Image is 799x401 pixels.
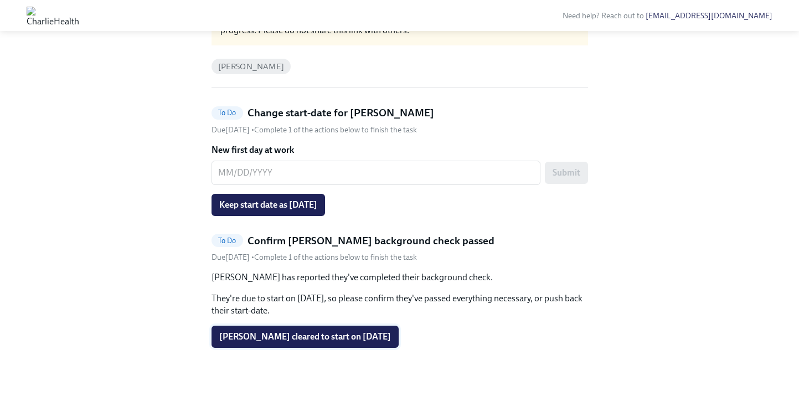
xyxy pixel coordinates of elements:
a: [EMAIL_ADDRESS][DOMAIN_NAME] [646,11,772,20]
img: CharlieHealth [27,7,79,24]
a: To DoChange start-date for [PERSON_NAME]Due[DATE] •Complete 1 of the actions below to finish the ... [212,106,588,135]
h5: Change start-date for [PERSON_NAME] [248,106,434,120]
h5: Confirm [PERSON_NAME] background check passed [248,234,494,248]
span: [PERSON_NAME] [212,63,291,71]
span: [PERSON_NAME] cleared to start on [DATE] [219,331,391,342]
label: New first day at work [212,144,588,156]
span: To Do [212,237,243,245]
span: Thursday, September 18th 2025, 10:00 am [212,125,251,135]
a: To DoConfirm [PERSON_NAME] background check passedDue[DATE] •Complete 1 of the actions below to f... [212,234,588,263]
p: They're due to start on [DATE], so please confirm they've passed everything necessary, or push ba... [212,292,588,317]
button: Keep start date as [DATE] [212,194,325,216]
button: [PERSON_NAME] cleared to start on [DATE] [212,326,399,348]
p: [PERSON_NAME] has reported they've completed their background check. [212,271,588,284]
span: Thursday, September 18th 2025, 10:00 am [212,253,251,262]
span: Need help? Reach out to [563,11,772,20]
span: Keep start date as [DATE] [219,199,317,210]
span: To Do [212,109,243,117]
div: • Complete 1 of the actions below to finish the task [212,252,417,263]
div: • Complete 1 of the actions below to finish the task [212,125,417,135]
